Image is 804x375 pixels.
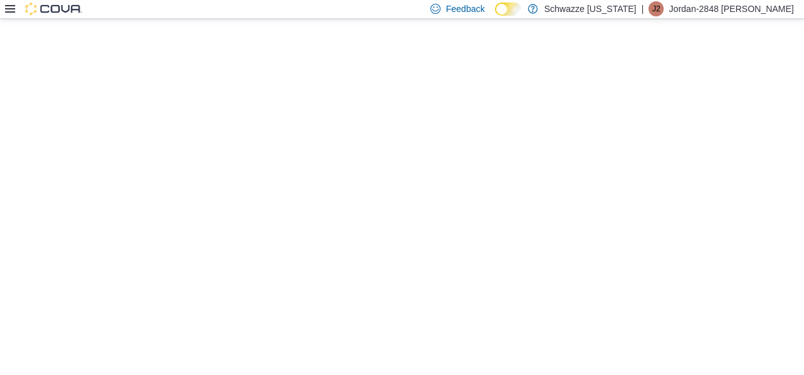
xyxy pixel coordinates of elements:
div: Jordan-2848 Garcia [649,1,664,16]
p: Schwazze [US_STATE] [544,1,636,16]
p: Jordan-2848 [PERSON_NAME] [669,1,794,16]
span: J2 [652,1,661,16]
input: Dark Mode [495,3,521,16]
img: Cova [25,3,82,15]
span: Feedback [446,3,484,15]
p: | [642,1,644,16]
